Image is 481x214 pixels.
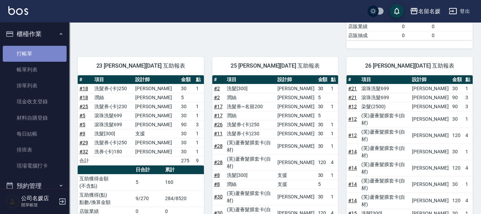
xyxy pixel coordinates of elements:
td: 30 [450,84,464,93]
td: 1 [329,84,338,93]
td: [PERSON_NAME] [134,84,179,93]
a: 排班表 [3,142,67,158]
td: 1 [329,102,338,111]
td: 30 [316,189,329,205]
a: #32 [79,149,88,154]
td: 90 [179,120,194,129]
td: 洗髮券-(卡)230 [225,129,276,138]
td: 30 [179,102,194,111]
td: [PERSON_NAME] [134,111,179,120]
td: 5 [134,174,163,190]
td: 4 [464,192,473,209]
td: (芙)蘆薈髮膜套卡(自材) [360,192,410,209]
td: (芙)蘆薈髮膜套卡(自材) [225,138,276,154]
a: #2 [214,86,220,91]
th: 金額 [316,75,329,84]
td: 30 [179,129,194,138]
a: #18 [79,95,88,100]
td: 30 [450,176,464,192]
td: 4 [329,154,338,171]
a: #21 [348,86,357,91]
td: 染髮(2500) [360,102,410,111]
th: 設計師 [410,75,450,84]
td: 互助獲得(點) 點數/換算金額 [78,190,134,207]
td: 1 [194,111,204,120]
td: [PERSON_NAME] [410,102,450,111]
td: 30 [450,111,464,127]
td: 洗髮[300] [93,129,134,138]
th: 點 [194,75,204,84]
td: [PERSON_NAME] [276,102,316,111]
a: 帳單列表 [3,62,67,78]
th: 點 [329,75,338,84]
td: 0 [400,31,430,40]
td: 4 [464,160,473,176]
th: # [212,75,225,84]
th: # [346,75,360,84]
a: #17 [214,113,223,118]
td: 洗券-(卡)180 [93,147,134,156]
td: 30 [179,84,194,93]
a: #14 [348,198,357,203]
td: [PERSON_NAME] [134,93,179,102]
button: 預約管理 [3,177,67,195]
button: 名留名媛 [407,4,443,18]
td: 支援 [134,129,179,138]
td: [PERSON_NAME] [410,160,450,176]
td: [PERSON_NAME] [276,111,316,120]
td: 30 [316,171,329,180]
td: 支援 [276,171,316,180]
th: 項目 [93,75,134,84]
td: 30 [179,147,194,156]
a: #14 [348,149,357,154]
td: 30 [450,144,464,160]
td: [PERSON_NAME] [410,93,450,102]
th: 累計 [163,165,204,174]
th: # [78,75,93,84]
td: 合計 [78,156,93,165]
td: 店販業績 [346,22,400,31]
td: [PERSON_NAME] [134,102,179,111]
td: 1 [329,171,338,180]
a: #18 [79,86,88,91]
a: #28 [214,143,223,149]
span: 25 [PERSON_NAME][DATE] 互助報表 [221,62,330,69]
td: 1 [194,102,204,111]
a: #8 [214,172,220,178]
td: 30 [179,138,194,147]
td: 洗髮[300] [225,171,276,180]
td: 3 [194,120,204,129]
a: 材料自購登錄 [3,110,67,126]
td: 1 [464,84,473,93]
td: [PERSON_NAME] [134,120,179,129]
a: #30 [214,194,223,199]
th: 金額 [450,75,464,84]
td: 120 [450,192,464,209]
td: [PERSON_NAME] [410,192,450,209]
td: (芙)蘆薈髮膜套卡(自材) [360,144,410,160]
span: 23 [PERSON_NAME][DATE] 互助報表 [86,62,196,69]
td: 5 [316,93,329,102]
td: 4 [464,127,473,144]
td: 160 [163,174,204,190]
td: 90 [450,93,464,102]
td: 滾珠洗髮699 [93,120,134,129]
td: 1 [329,189,338,205]
th: 項目 [360,75,410,84]
td: 洗髮券~名留200 [225,102,276,111]
td: 3 [464,102,473,111]
td: 滾珠洗髮699 [360,84,410,93]
td: [PERSON_NAME] [410,144,450,160]
td: 30 [316,129,329,138]
td: 1 [194,138,204,147]
a: 打帳單 [3,46,67,62]
th: 日合計 [134,165,163,174]
td: 9 [194,156,204,165]
td: 120 [316,154,329,171]
a: #12 [348,116,357,122]
td: 3 [464,93,473,102]
a: #14 [348,181,357,187]
td: 1 [329,138,338,154]
a: #11 [214,131,223,136]
td: 5 [316,180,329,189]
